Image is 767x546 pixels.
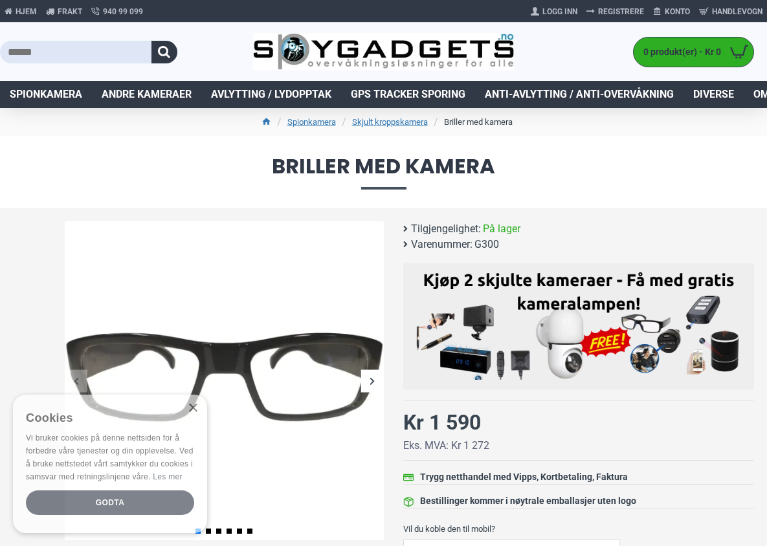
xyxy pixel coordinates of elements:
a: Handlevogn [695,1,767,22]
span: På lager [483,221,520,237]
span: Briller med kamera [13,156,754,189]
div: Bestillinger kommer i nøytrale emballasjer uten logo [420,494,636,508]
a: Avlytting / Lydopptak [201,81,341,108]
a: Diverse [684,81,744,108]
span: Avlytting / Lydopptak [211,87,331,102]
span: Go to slide 5 [237,529,242,534]
span: Go to slide 3 [216,529,221,534]
div: Close [188,404,197,413]
a: 0 produkt(er) - Kr 0 [634,38,753,67]
div: Kr 1 590 [403,407,481,438]
span: GPS Tracker Sporing [351,87,465,102]
a: Anti-avlytting / Anti-overvåkning [475,81,684,108]
span: 0 produkt(er) - Kr 0 [634,45,724,59]
b: Varenummer: [411,237,472,252]
span: Logg Inn [542,6,577,17]
div: Previous slide [65,369,87,392]
span: Spionkamera [10,87,82,102]
div: Godta [26,490,194,515]
a: Skjult kroppskamera [352,116,428,129]
img: Kjøp 2 skjulte kameraer – Få med gratis kameralampe! [413,270,745,379]
div: Trygg netthandel med Vipps, Kortbetaling, Faktura [420,470,628,484]
span: Diverse [693,87,734,102]
a: GPS Tracker Sporing [341,81,475,108]
a: Logg Inn [526,1,582,22]
span: Registrere [598,6,644,17]
b: Tilgjengelighet: [411,221,481,237]
span: Go to slide 6 [247,529,252,534]
span: Vi bruker cookies på denne nettsiden for å forbedre våre tjenester og din opplevelse. Ved å bruke... [26,433,194,481]
span: Anti-avlytting / Anti-overvåkning [485,87,674,102]
span: Go to slide 2 [206,529,211,534]
span: Go to slide 4 [227,529,232,534]
a: Konto [649,1,695,22]
span: Handlevogn [712,6,762,17]
a: Spionkamera [287,116,336,129]
label: Vil du koble den til mobil? [403,518,755,539]
a: Andre kameraer [92,81,201,108]
img: Spionbriller med kamera - SpyGadgets.no [65,221,384,540]
span: Konto [665,6,690,17]
span: Hjem [16,6,37,17]
a: Les mer, opens a new window [153,472,182,481]
div: Cookies [26,404,186,432]
span: Frakt [58,6,82,17]
span: Andre kameraer [102,87,192,102]
span: 940 99 099 [103,6,143,17]
span: G300 [474,237,499,252]
a: Registrere [582,1,649,22]
div: Next slide [361,369,384,392]
img: SpyGadgets.no [253,33,514,71]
